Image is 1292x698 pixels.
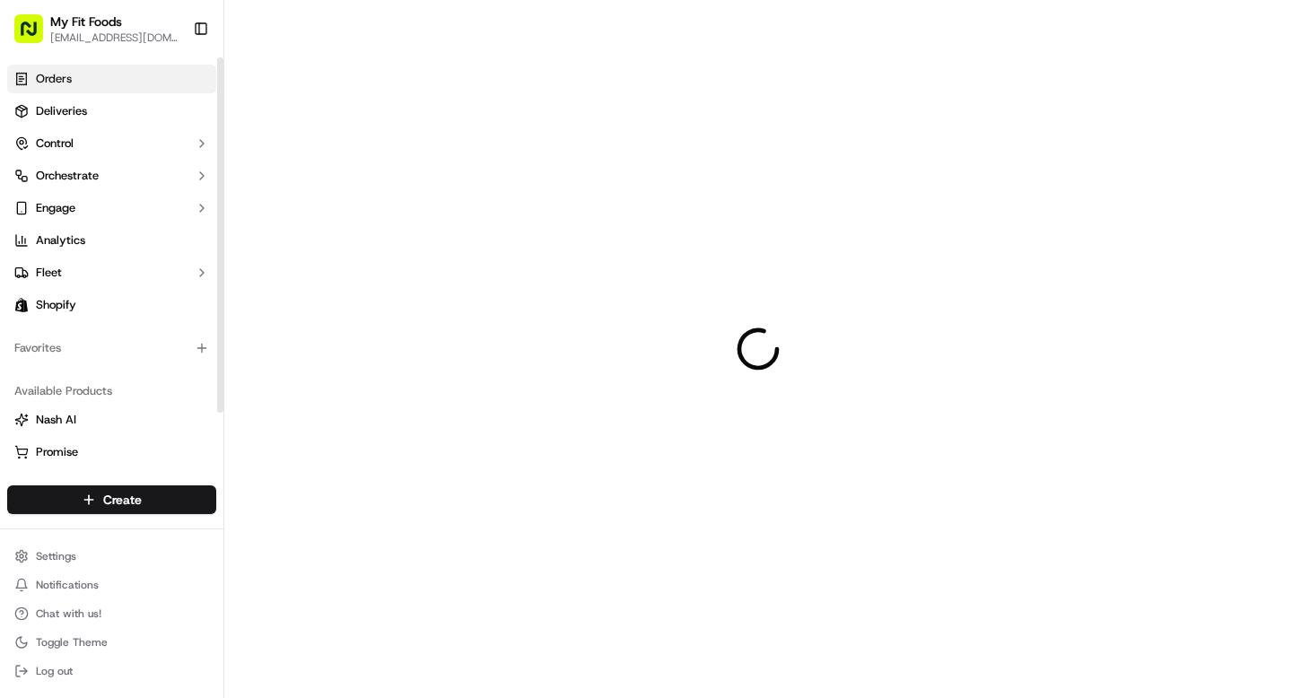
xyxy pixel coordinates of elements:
a: 📗Knowledge Base [11,394,144,426]
span: [DATE] [205,278,241,292]
span: Toggle Theme [36,635,108,650]
img: Nash [18,18,54,54]
span: • [195,327,201,341]
button: Log out [7,659,216,684]
button: Settings [7,544,216,569]
span: Wisdom [PERSON_NAME] [56,278,191,292]
input: Got a question? Start typing here... [47,116,323,135]
span: API Documentation [170,401,288,419]
span: Pylon [179,445,217,458]
button: Engage [7,194,216,222]
div: Start new chat [81,171,294,189]
button: My Fit Foods [50,13,122,31]
span: Knowledge Base [36,401,137,419]
span: Chat with us! [36,606,101,621]
img: 1736555255976-a54dd68f-1ca7-489b-9aae-adbdc363a1c4 [36,279,50,293]
span: Deliveries [36,103,87,119]
button: Control [7,129,216,158]
span: Log out [36,664,73,678]
span: Notifications [36,578,99,592]
button: Create [7,485,216,514]
img: Wisdom Oko [18,310,47,345]
button: Orchestrate [7,161,216,190]
div: Favorites [7,334,216,362]
span: Orders [36,71,72,87]
a: Shopify [7,291,216,319]
div: We're available if you need us! [81,189,247,204]
button: Chat with us! [7,601,216,626]
div: 💻 [152,403,166,417]
a: Deliveries [7,97,216,126]
span: Create [103,491,142,509]
span: [DATE] [205,327,241,341]
span: • [195,278,201,292]
button: [EMAIL_ADDRESS][DOMAIN_NAME] [50,31,179,45]
span: Control [36,135,74,152]
img: Shopify logo [14,298,29,312]
button: My Fit Foods[EMAIL_ADDRESS][DOMAIN_NAME] [7,7,186,50]
button: Fleet [7,258,216,287]
a: Promise [14,444,209,460]
img: 8571987876998_91fb9ceb93ad5c398215_72.jpg [38,171,70,204]
span: Fleet [36,265,62,281]
a: Analytics [7,226,216,255]
button: Nash AI [7,406,216,434]
a: Orders [7,65,216,93]
button: See all [278,230,327,251]
span: Nash AI [36,412,76,428]
a: Nash AI [14,412,209,428]
button: Start new chat [305,177,327,198]
img: 1736555255976-a54dd68f-1ca7-489b-9aae-adbdc363a1c4 [18,171,50,204]
div: 📗 [18,403,32,417]
div: Past conversations [18,233,120,248]
a: 💻API Documentation [144,394,295,426]
span: Settings [36,549,76,563]
a: Powered byPylon [127,444,217,458]
p: Welcome 👋 [18,72,327,100]
span: Engage [36,200,75,216]
img: 1736555255976-a54dd68f-1ca7-489b-9aae-adbdc363a1c4 [36,327,50,342]
span: Analytics [36,232,85,249]
button: Notifications [7,572,216,598]
img: Wisdom Oko [18,261,47,296]
span: Orchestrate [36,168,99,184]
span: Promise [36,444,78,460]
div: Available Products [7,377,216,406]
button: Promise [7,438,216,467]
button: Toggle Theme [7,630,216,655]
span: Shopify [36,297,76,313]
span: Wisdom [PERSON_NAME] [56,327,191,341]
